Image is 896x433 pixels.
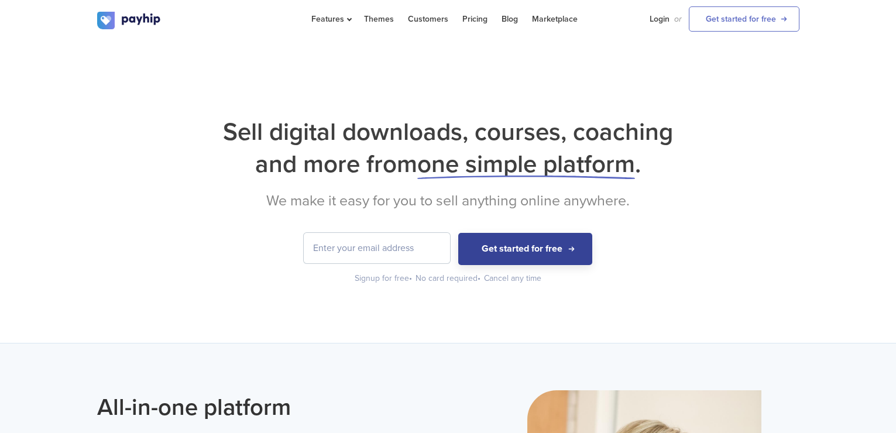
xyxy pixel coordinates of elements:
[416,273,482,284] div: No card required
[311,14,350,24] span: Features
[304,233,450,263] input: Enter your email address
[484,273,541,284] div: Cancel any time
[97,116,799,180] h1: Sell digital downloads, courses, coaching and more from
[458,233,592,265] button: Get started for free
[97,12,162,29] img: logo.svg
[689,6,799,32] a: Get started for free
[97,390,440,424] h2: All-in-one platform
[355,273,413,284] div: Signup for free
[417,149,635,179] span: one simple platform
[635,149,641,179] span: .
[478,273,480,283] span: •
[97,192,799,209] h2: We make it easy for you to sell anything online anywhere.
[409,273,412,283] span: •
